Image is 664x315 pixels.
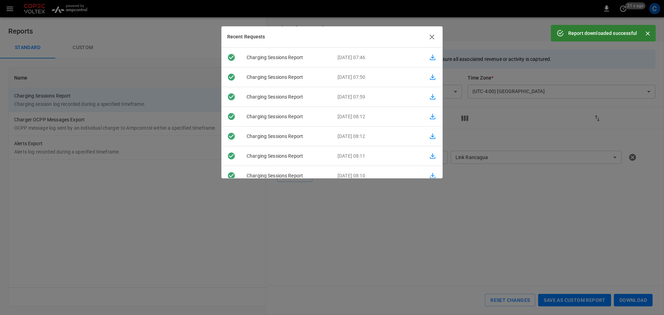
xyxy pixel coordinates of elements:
[222,93,241,101] div: Downloaded
[222,73,241,81] div: Downloaded
[241,133,332,140] p: Charging Sessions Report
[332,152,423,160] p: [DATE] 08:11
[222,112,241,121] div: Downloaded
[332,74,423,81] p: [DATE] 07:50
[227,33,265,41] h6: Recent Requests
[241,152,332,160] p: Charging Sessions Report
[241,113,332,120] p: Charging Sessions Report
[222,53,241,62] div: Downloaded
[643,28,653,39] button: Close
[241,54,332,61] p: Charging Sessions Report
[332,113,423,120] p: [DATE] 08:12
[222,172,241,180] div: Downloaded
[241,93,332,101] p: Charging Sessions Report
[332,54,423,61] p: [DATE] 07:46
[222,132,241,140] div: Downloaded
[241,172,332,179] p: Charging Sessions Report
[332,172,423,179] p: [DATE] 08:10
[332,93,423,101] p: [DATE] 07:59
[568,27,637,39] div: Report downloaded successful
[332,133,423,140] p: [DATE] 08:12
[241,74,332,81] p: Charging Sessions Report
[222,152,241,160] div: Downloaded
